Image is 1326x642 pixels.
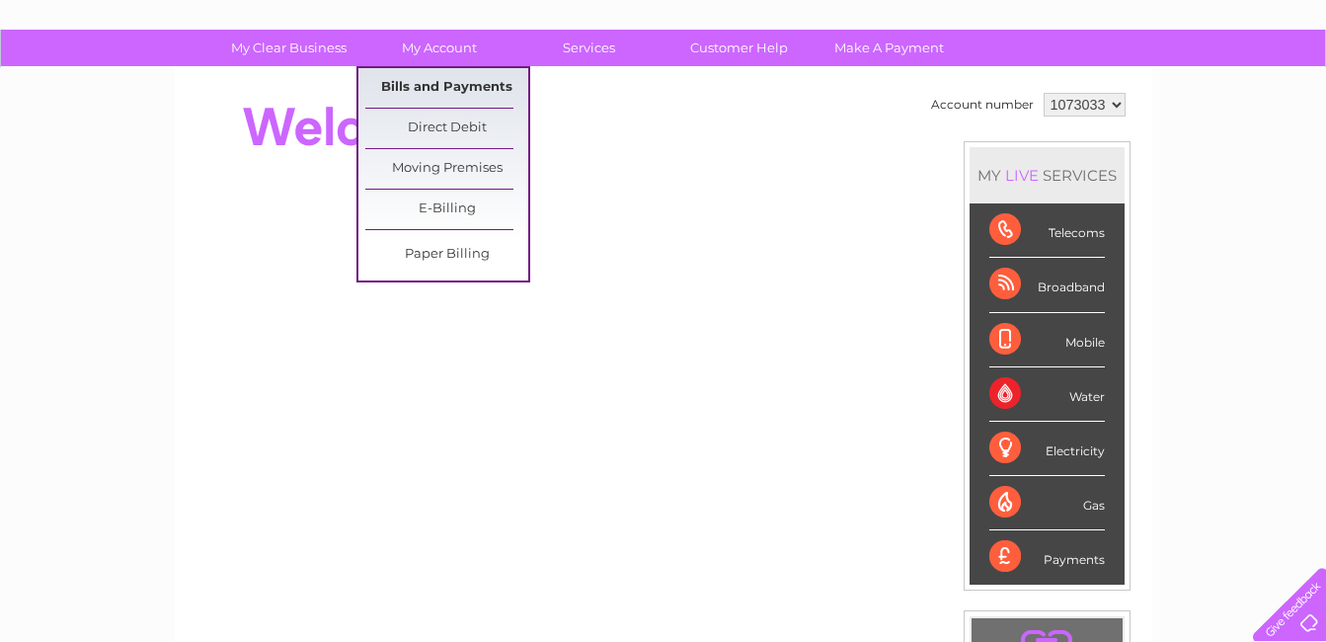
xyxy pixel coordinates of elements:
a: Make A Payment [808,30,971,66]
div: Payments [989,530,1105,584]
a: Energy [1028,84,1071,99]
div: Broadband [989,258,1105,312]
a: Water [978,84,1016,99]
a: Bills and Payments [365,68,528,108]
img: logo.png [46,51,147,112]
a: Contact [1195,84,1243,99]
a: 0333 014 3131 [954,10,1090,35]
div: Water [989,367,1105,422]
a: My Account [357,30,520,66]
a: Direct Debit [365,109,528,148]
a: Moving Premises [365,149,528,189]
td: Account number [926,88,1039,121]
div: LIVE [1001,166,1043,185]
a: Telecoms [1083,84,1142,99]
div: Gas [989,476,1105,530]
div: Mobile [989,313,1105,367]
a: E-Billing [365,190,528,229]
a: Paper Billing [365,235,528,275]
a: Blog [1154,84,1183,99]
a: Customer Help [658,30,820,66]
div: Telecoms [989,203,1105,258]
div: Electricity [989,422,1105,476]
a: Services [507,30,670,66]
div: MY SERVICES [970,147,1125,203]
a: My Clear Business [207,30,370,66]
div: Clear Business is a trading name of Verastar Limited (registered in [GEOGRAPHIC_DATA] No. 3667643... [197,11,1131,96]
a: Log out [1261,84,1307,99]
